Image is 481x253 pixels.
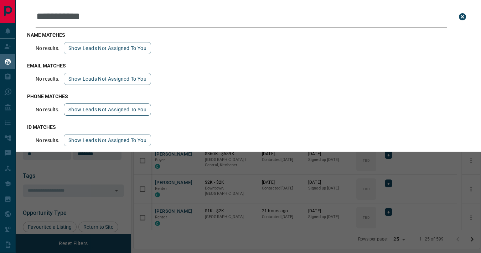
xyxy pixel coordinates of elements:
[455,10,470,24] button: close search bar
[27,63,470,69] h3: email matches
[36,76,60,82] p: No results.
[64,42,151,54] button: show leads not assigned to you
[36,107,60,112] p: No results.
[27,124,470,130] h3: id matches
[27,93,470,99] h3: phone matches
[36,45,60,51] p: No results.
[64,103,151,116] button: show leads not assigned to you
[64,73,151,85] button: show leads not assigned to you
[36,137,60,143] p: No results.
[27,32,470,38] h3: name matches
[64,134,151,146] button: show leads not assigned to you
